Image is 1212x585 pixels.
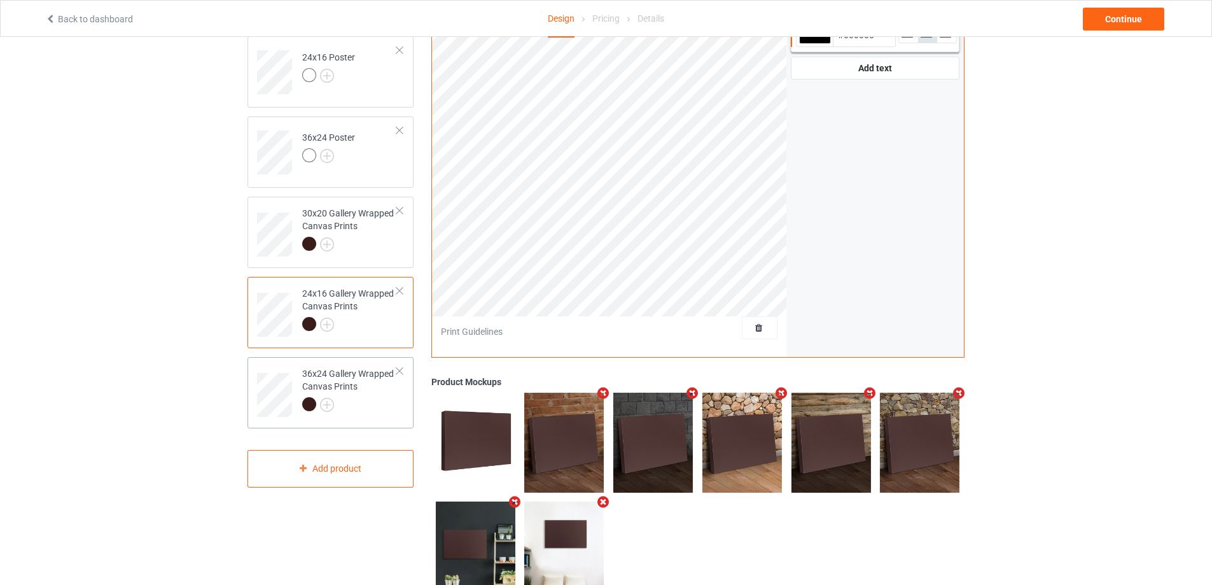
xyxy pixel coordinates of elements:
div: Print Guidelines [441,325,503,338]
div: Add product [247,450,414,488]
a: Back to dashboard [45,14,133,24]
i: Remove mockup [951,386,967,400]
img: svg+xml;base64,PD94bWwgdmVyc2lvbj0iMS4wIiBlbmNvZGluZz0iVVRGLTgiPz4KPHN2ZyB3aWR0aD0iMjJweCIgaGVpZ2... [320,69,334,83]
div: 30x20 Gallery Wrapped Canvas Prints [247,197,414,268]
div: 36x24 Poster [302,131,355,162]
i: Remove mockup [596,495,611,509]
div: Details [637,1,664,36]
img: regular.jpg [791,393,871,492]
div: 36x24 Poster [247,116,414,188]
div: Product Mockups [431,376,965,388]
i: Remove mockup [862,386,878,400]
div: 24x16 Poster [247,36,414,108]
div: 36x24 Gallery Wrapped Canvas Prints [302,367,397,411]
img: svg+xml;base64,PD94bWwgdmVyc2lvbj0iMS4wIiBlbmNvZGluZz0iVVRGLTgiPz4KPHN2ZyB3aWR0aD0iMjJweCIgaGVpZ2... [320,237,334,251]
div: 24x16 Gallery Wrapped Canvas Prints [247,277,414,348]
div: Pricing [592,1,620,36]
div: Continue [1083,8,1164,31]
img: regular.jpg [880,393,959,492]
img: svg+xml;base64,PD94bWwgdmVyc2lvbj0iMS4wIiBlbmNvZGluZz0iVVRGLTgiPz4KPHN2ZyB3aWR0aD0iMjJweCIgaGVpZ2... [320,318,334,332]
i: Remove mockup [773,386,789,400]
img: regular.jpg [524,393,604,492]
img: regular.jpg [702,393,782,492]
i: Remove mockup [685,386,700,400]
i: Remove mockup [506,495,522,509]
div: 24x16 Gallery Wrapped Canvas Prints [302,287,397,330]
img: regular.jpg [613,393,693,492]
div: Add text [791,57,959,80]
div: 24x16 Poster [302,51,355,81]
i: Remove mockup [596,386,611,400]
div: Design [548,1,575,38]
div: 36x24 Gallery Wrapped Canvas Prints [247,357,414,428]
img: svg+xml;base64,PD94bWwgdmVyc2lvbj0iMS4wIiBlbmNvZGluZz0iVVRGLTgiPz4KPHN2ZyB3aWR0aD0iMjJweCIgaGVpZ2... [320,149,334,163]
div: 30x20 Gallery Wrapped Canvas Prints [302,207,397,250]
img: regular.jpg [436,393,515,492]
img: svg+xml;base64,PD94bWwgdmVyc2lvbj0iMS4wIiBlbmNvZGluZz0iVVRGLTgiPz4KPHN2ZyB3aWR0aD0iMjJweCIgaGVpZ2... [320,398,334,412]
